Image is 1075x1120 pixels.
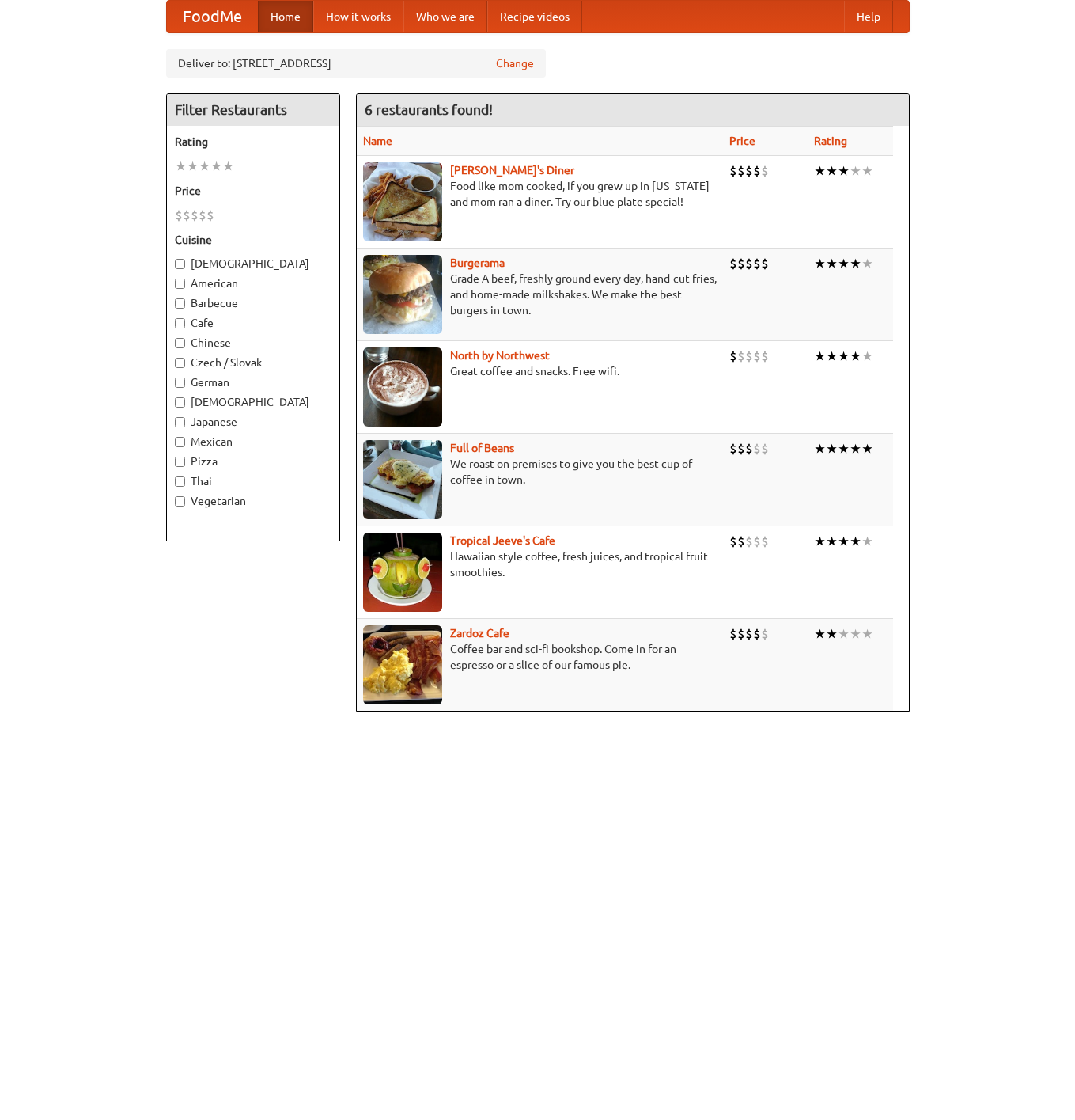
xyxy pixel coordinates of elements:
[363,178,717,210] p: Food like mom cooked, if you grew up in [US_STATE] and mom ran a diner. Try our blue plate special!
[761,533,769,550] li: $
[175,417,185,427] input: Japanese
[737,162,745,180] li: $
[450,442,514,454] a: Full of Beans
[363,135,392,147] a: Name
[745,440,753,457] li: $
[206,207,214,224] li: $
[363,456,717,488] p: We roast on premises to give you the best cup of coffee in town.
[729,347,737,365] li: $
[745,255,753,272] li: $
[850,162,861,180] li: ★
[729,440,737,457] li: $
[187,158,199,175] li: ★
[363,533,442,612] img: jeeves.jpg
[175,476,185,487] input: Thai
[826,255,838,272] li: ★
[838,533,850,550] li: ★
[850,347,861,365] li: ★
[814,347,826,365] li: ★
[175,437,185,447] input: Mexican
[745,533,753,550] li: $
[175,279,185,289] input: American
[496,55,534,71] a: Change
[222,158,234,175] li: ★
[210,158,222,175] li: ★
[175,295,331,311] label: Barbecue
[363,347,442,427] img: north.jpg
[175,338,185,348] input: Chinese
[737,625,745,643] li: $
[826,533,838,550] li: ★
[363,549,717,580] p: Hawaiian style coffee, fresh juices, and tropical fruit smoothies.
[175,259,185,269] input: [DEMOGRAPHIC_DATA]
[745,625,753,643] li: $
[450,627,509,640] a: Zardoz Cafe
[175,335,331,351] label: Chinese
[175,358,185,368] input: Czech / Slovak
[753,255,761,272] li: $
[175,183,331,199] h5: Price
[175,298,185,309] input: Barbecue
[850,533,861,550] li: ★
[191,207,199,224] li: $
[838,440,850,457] li: ★
[258,1,313,32] a: Home
[450,256,505,269] b: Burgerama
[838,625,850,643] li: ★
[363,363,717,379] p: Great coffee and snacks. Free wifi.
[175,256,331,271] label: [DEMOGRAPHIC_DATA]
[175,232,331,248] h5: Cuisine
[175,318,185,328] input: Cafe
[753,533,761,550] li: $
[199,158,210,175] li: ★
[363,641,717,673] p: Coffee bar and sci-fi bookshop. Come in for an espresso or a slice of our famous pie.
[175,374,331,390] label: German
[737,440,745,457] li: $
[729,255,737,272] li: $
[199,207,206,224] li: $
[761,347,769,365] li: $
[814,255,826,272] li: ★
[814,440,826,457] li: ★
[838,162,850,180] li: ★
[167,94,339,126] h4: Filter Restaurants
[450,534,555,547] a: Tropical Jeeve's Cafe
[175,457,185,467] input: Pizza
[729,162,737,180] li: $
[175,496,185,507] input: Vegetarian
[175,355,331,370] label: Czech / Slovak
[313,1,403,32] a: How it works
[175,158,187,175] li: ★
[737,347,745,365] li: $
[175,414,331,430] label: Japanese
[365,102,493,117] ng-pluralize: 6 restaurants found!
[753,347,761,365] li: $
[814,625,826,643] li: ★
[729,135,755,147] a: Price
[175,397,185,408] input: [DEMOGRAPHIC_DATA]
[850,255,861,272] li: ★
[175,207,183,224] li: $
[166,49,546,78] div: Deliver to: [STREET_ADDRESS]
[729,625,737,643] li: $
[861,255,873,272] li: ★
[487,1,582,32] a: Recipe videos
[175,275,331,291] label: American
[175,134,331,150] h5: Rating
[745,162,753,180] li: $
[838,255,850,272] li: ★
[737,255,745,272] li: $
[826,162,838,180] li: ★
[838,347,850,365] li: ★
[450,164,574,177] a: [PERSON_NAME]'s Diner
[450,349,550,362] b: North by Northwest
[363,440,442,519] img: beans.jpg
[826,347,838,365] li: ★
[183,207,191,224] li: $
[761,440,769,457] li: $
[850,625,861,643] li: ★
[729,533,737,550] li: $
[826,625,838,643] li: ★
